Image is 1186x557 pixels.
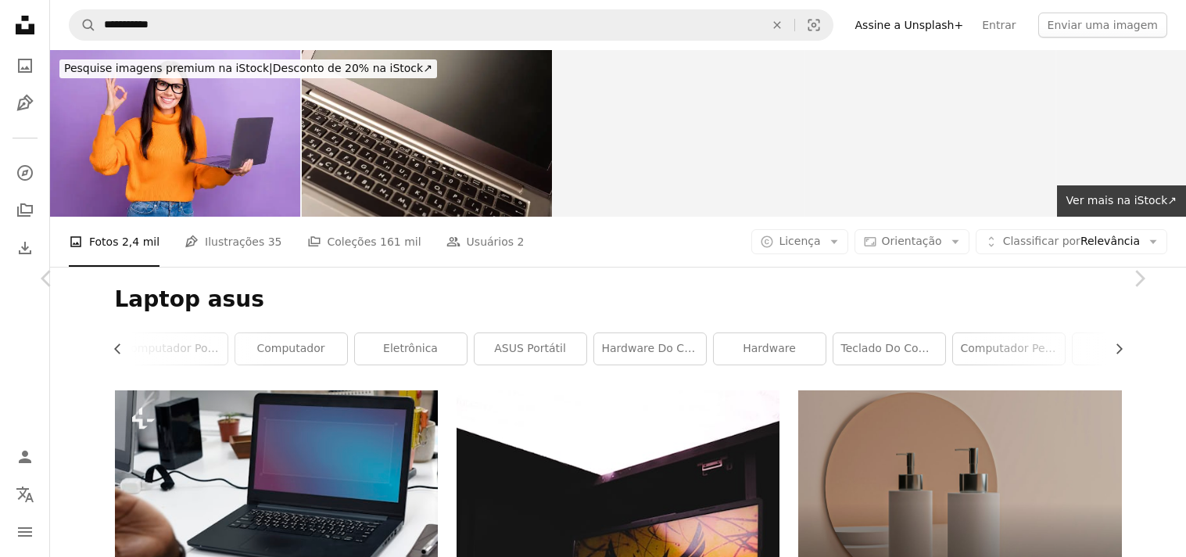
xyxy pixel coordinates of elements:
button: Licença [751,229,847,254]
a: teclado do computador [833,333,945,365]
button: Enviar uma imagem [1038,13,1167,38]
a: ASUS Portátil [475,333,586,365]
h1: Laptop asus [115,286,1122,314]
a: Explorar [9,157,41,189]
span: Classificar por [1003,235,1080,247]
img: Foto do programador jovem bonito charmoso gerente de projeto seo mostrar sinal okey recomendar no... [50,50,300,217]
button: Classificar porRelevância [976,229,1167,254]
a: Pesquise imagens premium na iStock|Desconto de 20% na iStock↗ [50,50,446,88]
button: Menu [9,516,41,548]
a: computador [235,333,347,365]
a: Fotos [9,50,41,81]
a: Assine a Unsplash+ [846,13,973,38]
a: computador portátil [116,333,228,365]
a: Entrar / Cadastrar-se [9,441,41,473]
button: Limpar [760,10,794,40]
a: Entrar [973,13,1025,38]
a: monitor [1073,333,1184,365]
button: Idioma [9,479,41,510]
a: Ilustrações [9,88,41,119]
button: Pesquisa visual [795,10,833,40]
form: Pesquise conteúdo visual em todo o site [69,9,833,41]
span: 35 [268,233,282,250]
button: Pesquise na Unsplash [70,10,96,40]
a: Usuários 2 [446,217,525,267]
a: Ver mais na iStock↗ [1057,185,1186,217]
span: Pesquise imagens premium na iStock | [64,62,273,74]
span: 2 [518,233,525,250]
span: Orientação [882,235,942,247]
span: 161 mil [380,233,421,250]
span: Licença [779,235,820,247]
a: Ilustrações 35 [185,217,281,267]
a: Hardware do computador [594,333,706,365]
span: Relevância [1003,234,1140,250]
a: computador pessoal [953,333,1065,365]
img: Tula, Rússia - 28 de junho de 2021: Moderno Laptop Asus com logotipo [302,50,552,217]
button: rolar lista para a esquerda [115,333,132,365]
a: Homem trabalhando em um escritório com seu laptop [115,490,438,504]
a: Coleções [9,195,41,226]
button: Orientação [855,229,969,254]
span: Desconto de 20% na iStock ↗ [64,62,432,74]
a: eletrônica [355,333,467,365]
a: Próximo [1092,203,1186,354]
span: Ver mais na iStock ↗ [1066,194,1177,207]
a: hardware [714,333,826,365]
a: Coleções 161 mil [307,217,421,267]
